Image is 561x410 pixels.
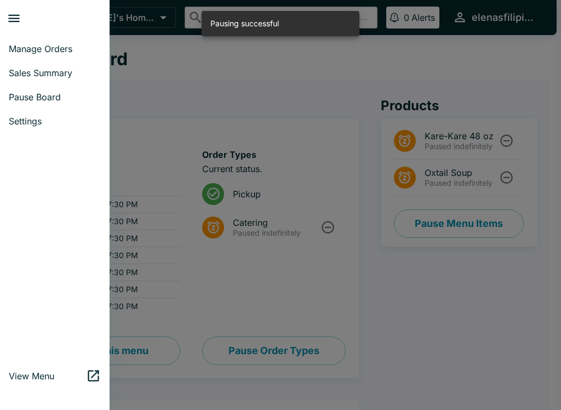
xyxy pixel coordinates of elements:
[9,116,101,127] span: Settings
[9,92,101,102] span: Pause Board
[9,67,101,78] span: Sales Summary
[9,43,101,54] span: Manage Orders
[9,371,86,381] span: View Menu
[210,14,279,33] div: Pausing successful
